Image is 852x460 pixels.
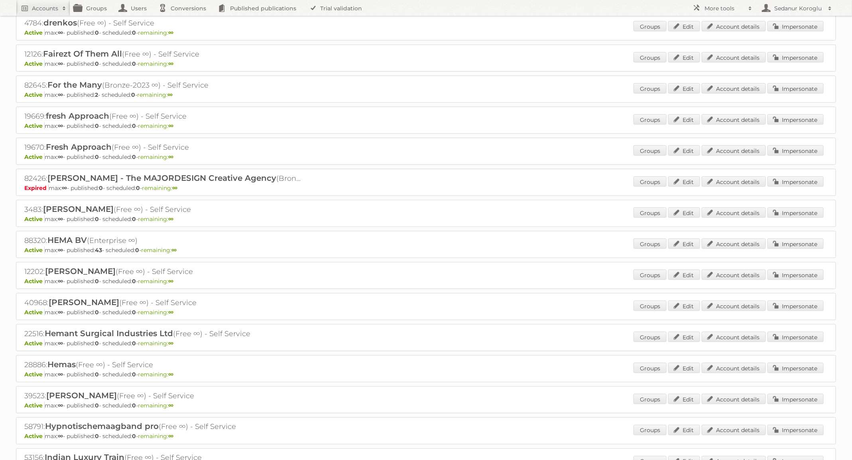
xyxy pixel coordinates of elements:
[634,301,667,311] a: Groups
[138,433,173,440] span: remaining:
[702,363,766,373] a: Account details
[132,433,136,440] strong: 0
[668,394,700,404] a: Edit
[168,371,173,378] strong: ∞
[62,184,67,192] strong: ∞
[702,394,766,404] a: Account details
[138,309,173,316] span: remaining:
[702,425,766,435] a: Account details
[58,60,63,67] strong: ∞
[141,247,177,254] span: remaining:
[58,153,63,161] strong: ∞
[767,394,824,404] a: Impersonate
[24,266,303,277] h2: 12202: (Free ∞) - Self Service
[95,371,99,378] strong: 0
[45,422,159,431] span: Hypnotischemaagband pro
[24,122,828,129] p: max: - published: - scheduled: -
[168,122,173,129] strong: ∞
[24,111,303,121] h2: 19669: (Free ∞) - Self Service
[767,83,824,94] a: Impersonate
[47,80,102,90] span: For the Many
[138,371,173,378] span: remaining:
[634,145,667,156] a: Groups
[668,332,700,342] a: Edit
[24,60,45,67] span: Active
[24,278,828,285] p: max: - published: - scheduled: -
[24,204,303,215] h2: 3483: (Free ∞) - Self Service
[24,173,303,184] h2: 82426: (Bronze ∞) - TRIAL - Self Service
[58,247,63,254] strong: ∞
[24,29,828,36] p: max: - published: - scheduled: -
[135,247,139,254] strong: 0
[24,153,45,161] span: Active
[702,332,766,342] a: Account details
[767,52,824,63] a: Impersonate
[24,215,828,223] p: max: - published: - scheduled: -
[46,391,117,400] span: [PERSON_NAME]
[24,360,303,370] h2: 28886: (Free ∞) - Self Service
[24,402,828,409] p: max: - published: - scheduled: -
[47,360,76,369] span: Hemas
[702,145,766,156] a: Account details
[45,266,116,276] span: [PERSON_NAME]
[767,239,824,249] a: Impersonate
[634,270,667,280] a: Groups
[137,91,173,98] span: remaining:
[24,122,45,129] span: Active
[95,247,102,254] strong: 43
[132,309,136,316] strong: 0
[702,176,766,187] a: Account details
[132,215,136,223] strong: 0
[167,91,173,98] strong: ∞
[95,153,99,161] strong: 0
[136,184,140,192] strong: 0
[702,114,766,125] a: Account details
[634,21,667,31] a: Groups
[132,278,136,285] strong: 0
[24,18,303,28] h2: 4784: (Free ∞) - Self Service
[668,239,700,249] a: Edit
[24,184,828,192] p: max: - published: - scheduled: -
[634,52,667,63] a: Groups
[767,145,824,156] a: Impersonate
[95,91,98,98] strong: 2
[138,402,173,409] span: remaining:
[767,363,824,373] a: Impersonate
[24,80,303,90] h2: 82645: (Bronze-2023 ∞) - Self Service
[58,309,63,316] strong: ∞
[95,340,99,347] strong: 0
[702,83,766,94] a: Account details
[46,142,112,152] span: Fresh Approach
[99,184,103,192] strong: 0
[168,402,173,409] strong: ∞
[24,60,828,67] p: max: - published: - scheduled: -
[132,402,136,409] strong: 0
[168,153,173,161] strong: ∞
[58,371,63,378] strong: ∞
[43,18,77,27] span: drenkos
[702,21,766,31] a: Account details
[171,247,177,254] strong: ∞
[24,247,45,254] span: Active
[634,176,667,187] a: Groups
[95,60,99,67] strong: 0
[767,332,824,342] a: Impersonate
[24,309,828,316] p: max: - published: - scheduled: -
[668,270,700,280] a: Edit
[24,433,45,440] span: Active
[668,145,700,156] a: Edit
[668,21,700,31] a: Edit
[24,309,45,316] span: Active
[24,433,828,440] p: max: - published: - scheduled: -
[668,363,700,373] a: Edit
[58,215,63,223] strong: ∞
[767,270,824,280] a: Impersonate
[168,278,173,285] strong: ∞
[634,207,667,218] a: Groups
[58,433,63,440] strong: ∞
[668,83,700,94] a: Edit
[668,114,700,125] a: Edit
[132,29,136,36] strong: 0
[95,309,99,316] strong: 0
[702,207,766,218] a: Account details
